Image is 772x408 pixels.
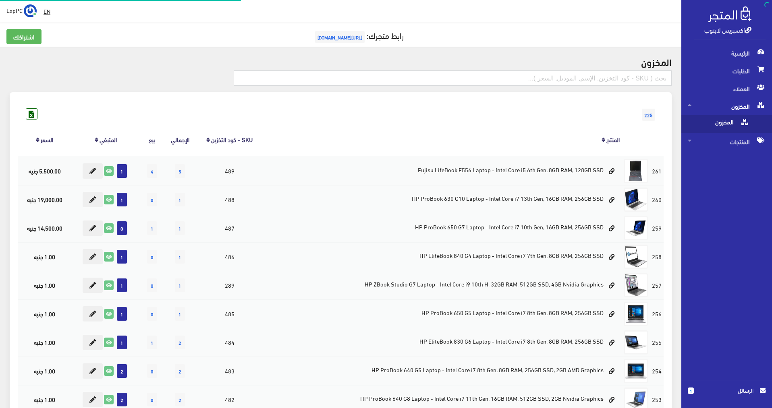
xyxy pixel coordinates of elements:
td: HP ProBook 650 G5 Laptop - Intel Core i7 8th Gen, 8GB RAM, 256GB SSD [264,299,622,328]
span: 0 [147,250,157,264]
span: 1 [117,164,127,178]
a: SKU - كود التخزين [211,134,253,145]
span: العملاء [688,80,766,97]
span: المخزون [688,115,749,133]
span: 1 [117,307,127,321]
td: 485 [195,299,264,328]
span: 1 [117,250,127,264]
td: 255 [650,328,664,356]
td: 1.00 جنيه [18,299,71,328]
span: 0 [117,221,127,235]
span: 2 [117,393,127,406]
span: [URL][DOMAIN_NAME] [315,31,365,43]
span: 1 [117,336,127,349]
span: 0 [147,364,157,378]
span: 5 [175,164,185,178]
td: Fujisu LifeBook E556 Laptop - Intel Core i5 6th Gen, 8GB RAM, 128GB SSD [264,157,622,185]
a: الرئيسية [681,44,772,62]
a: 1 الرسائل [688,386,766,403]
td: HP EliteBook 840 G4 Laptop - Intel Core i7 7th Gen, 8GB RAM, 256GB SSD [264,242,622,271]
td: 1.00 جنيه [18,328,71,356]
th: اﻹجمالي [164,123,195,156]
span: 1 [175,250,185,264]
td: 487 [195,214,264,242]
span: 1 [117,193,127,206]
span: 1 [175,278,185,292]
span: المخزون [688,97,766,115]
td: 1.00 جنيه [18,271,71,299]
img: fujisu-lifebook-e556-laptop-intel-core-i5-6th-gen-8gb-ram-128gb-ssd.jpg [624,159,648,183]
td: 486 [195,242,264,271]
td: 1.00 جنيه [18,242,71,271]
span: 1 [175,221,185,235]
img: ... [24,4,37,17]
td: 14,500.00 جنيه [18,214,71,242]
span: 1 [147,336,157,349]
h2: المخزون [10,56,672,67]
td: HP ProBook 640 G5 Laptop - Intel Core i7 8th Gen, 8GB RAM, 256GB SSD, 2GB AMD Graphics [264,356,622,385]
span: 2 [175,393,185,406]
td: 483 [195,356,264,385]
span: 225 [642,109,655,121]
a: ... ExpPC [6,4,37,17]
a: الطلبات [681,62,772,80]
a: المنتج [606,134,620,145]
span: الطلبات [688,62,766,80]
img: hp-probook-640-g5-laptop-intel-core-i7-8th-gen-8gb-ram-256gb-ssd-2gb-amd-graphics.jpg [624,359,648,383]
span: المنتجات [688,133,766,150]
td: HP EliteBook 830 G6 Laptop - Intel Core i7 8th Gen, 8GB RAM, 256GB SSD [264,328,622,356]
img: hp-probook-650-g7-laptop-intel-core-i7-10th-gen-16gb-ram-256gb-ssd.jpg [624,216,648,240]
span: 1 [175,307,185,321]
span: 1 [117,278,127,292]
a: المتبقي [100,134,117,145]
iframe: Drift Widget Chat Controller [10,353,40,383]
th: بيع [140,123,164,156]
td: 488 [195,185,264,214]
a: اكسبريس لابتوب [704,24,751,35]
td: 258 [650,242,664,271]
td: 254 [650,356,664,385]
span: 2 [175,364,185,378]
a: EN [40,4,54,19]
img: hp-zbook-studio-g7-laptop-intel-core-i9-10th-h-32gb-ram-512gb-ssd-4gb-nvidia-graphics.jpg [624,273,648,297]
span: الرسائل [700,386,753,395]
span: 0 [147,193,157,206]
td: 5,500.00 جنيه [18,157,71,185]
span: 2 [117,364,127,378]
span: 2 [175,336,185,349]
a: السعر [41,134,53,145]
td: 19,000.00 جنيه [18,185,71,214]
span: 0 [147,307,157,321]
a: اشتراكك [6,29,42,44]
a: المنتجات [681,133,772,150]
a: رابط متجرك:[URL][DOMAIN_NAME] [313,28,404,43]
td: 259 [650,214,664,242]
td: 256 [650,299,664,328]
a: المخزون [681,115,772,133]
span: 0 [147,393,157,406]
span: 1 [147,221,157,235]
td: 257 [650,271,664,299]
td: 260 [650,185,664,214]
span: 1 [688,387,694,394]
td: HP ProBook 630 G10 Laptop - Intel Core i7 13th Gen, 16GB RAM, 256GB SSD [264,185,622,214]
td: HP ProBook 650 G7 Laptop - Intel Core i7 10th Gen, 16GB RAM, 256GB SSD [264,214,622,242]
span: ExpPC [6,5,23,15]
img: . [708,6,751,22]
td: 489 [195,157,264,185]
td: 1.00 جنيه [18,356,71,385]
img: hp-elitebook-840-g4-laptop-intel-core-i7-7th-gen-8gb-ram-256gb-ssd.jpg [624,245,648,269]
u: EN [44,6,50,16]
span: 1 [175,193,185,206]
img: hp-elitebook-830-g6-laptop-intel-core-i7-8th-gen-8gb-ram-256gb-ssd.jpg [624,330,648,354]
img: hp-probook-630-g10-laptop-intel-core-i7-13th-gen-16gb-ram-256gb-ssd.jpg [624,188,648,212]
a: المخزون [681,97,772,115]
td: 484 [195,328,264,356]
td: 289 [195,271,264,299]
input: بحث ( SKU - كود التخزين, الإسم, الموديل, السعر )... [234,70,672,86]
span: الرئيسية [688,44,766,62]
td: 261 [650,157,664,185]
td: HP ZBook Studio G7 Laptop - Intel Core i9 10th H, 32GB RAM, 512GB SSD, 4GB Nvidia Graphics [264,271,622,299]
span: 0 [147,278,157,292]
span: 4 [147,164,157,178]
